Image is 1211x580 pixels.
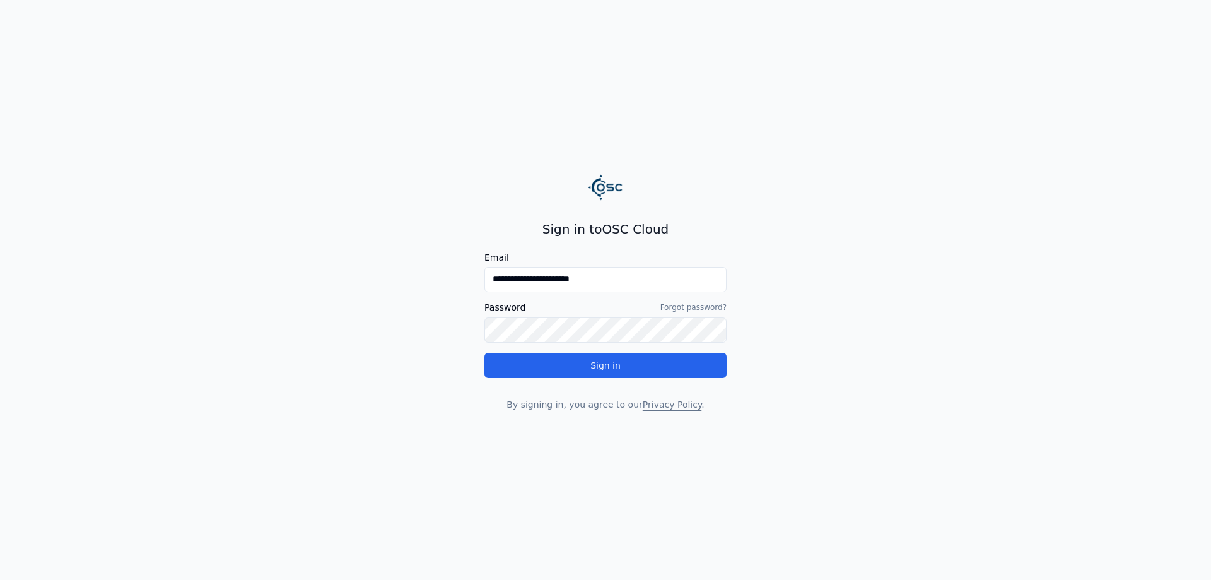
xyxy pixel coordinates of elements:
[484,220,727,238] h2: Sign in to OSC Cloud
[484,398,727,411] p: By signing in, you agree to our .
[660,302,727,312] a: Forgot password?
[643,399,701,410] a: Privacy Policy
[484,303,525,312] label: Password
[484,253,727,262] label: Email
[484,353,727,378] button: Sign in
[588,170,623,205] img: Logo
